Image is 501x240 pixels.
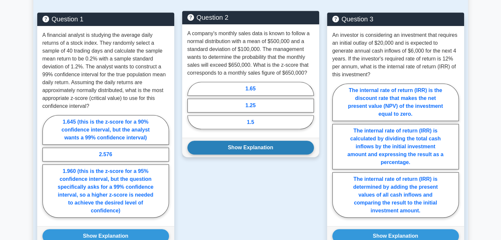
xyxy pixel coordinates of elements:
label: 1.5 [187,115,314,129]
label: 1.65 [187,82,314,96]
h5: Question 3 [332,15,459,23]
p: A company's monthly sales data is known to follow a normal distribution with a mean of $500,000 a... [187,30,314,77]
p: An investor is considering an investment that requires an initial outlay of $20,000 and is expect... [332,31,459,79]
label: The internal rate of return (IRR) is calculated by dividing the total cash inflows by the initial... [332,124,459,169]
button: Show Explanation [187,141,314,155]
h5: Question 1 [42,15,169,23]
label: 1.960 (this is the z-score for a 95% confidence interval, but the question specifically asks for ... [42,164,169,218]
label: The internal rate of return (IRR) is the discount rate that makes the net present value (NPV) of ... [332,84,459,121]
label: The internal rate of return (IRR) is determined by adding the present values of all cash inflows ... [332,172,459,218]
label: 1.645 (this is the z-score for a 90% confidence interval, but the analyst wants a 99% confidence ... [42,115,169,145]
label: 1.25 [187,99,314,112]
p: A financial analyst is studying the average daily returns of a stock index. They randomly select ... [42,31,169,110]
h5: Question 2 [187,13,314,21]
label: 2.576 [42,148,169,161]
